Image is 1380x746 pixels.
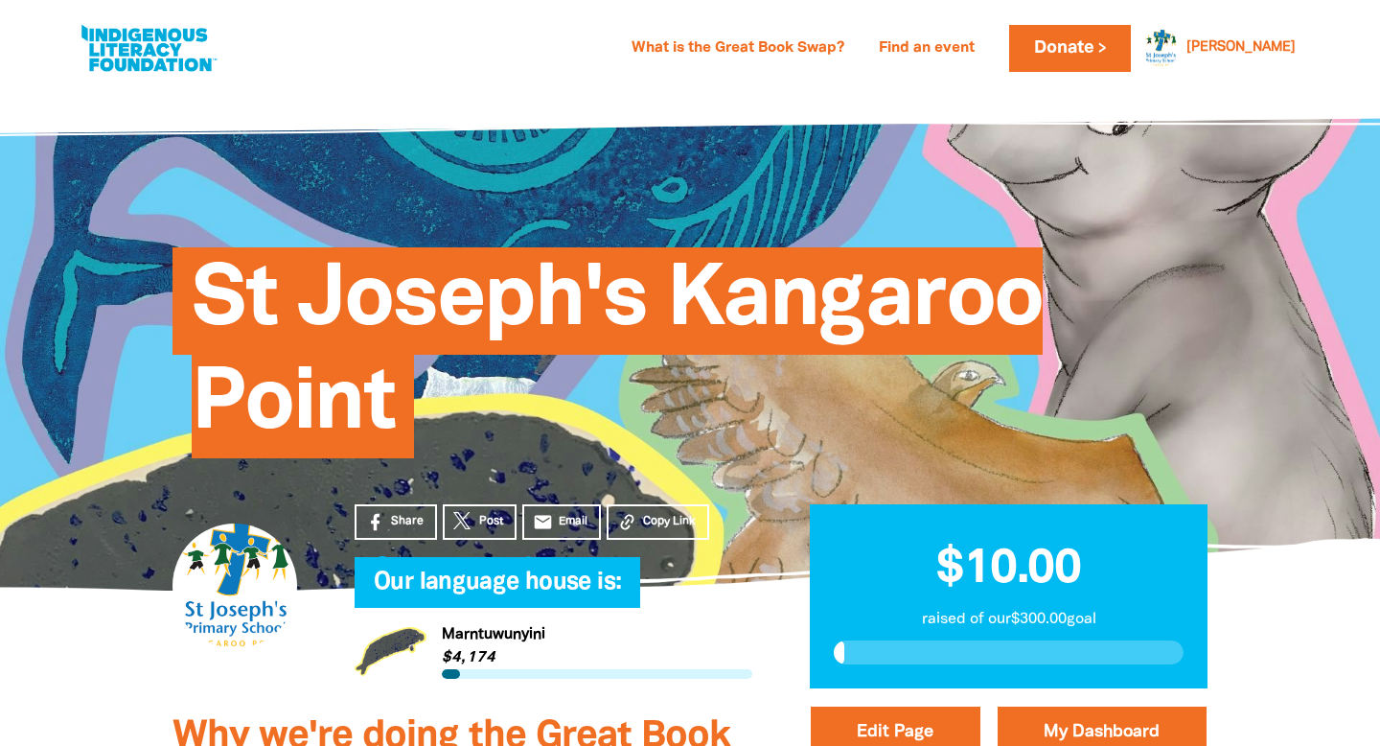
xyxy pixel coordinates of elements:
[355,589,752,600] h6: My Team
[1186,41,1296,55] a: [PERSON_NAME]
[607,504,709,540] button: Copy Link
[559,513,587,530] span: Email
[533,512,553,532] i: email
[867,34,986,64] a: Find an event
[1009,25,1130,72] a: Donate
[355,504,437,540] a: Share
[936,548,1081,592] span: $10.00
[443,504,517,540] a: Post
[522,504,601,540] a: emailEmail
[834,608,1184,631] p: raised of our $300.00 goal
[192,262,1043,458] span: St Joseph's Kangaroo Point
[643,513,696,530] span: Copy Link
[479,513,503,530] span: Post
[620,34,856,64] a: What is the Great Book Swap?
[374,571,621,608] span: Our language house is:
[391,513,424,530] span: Share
